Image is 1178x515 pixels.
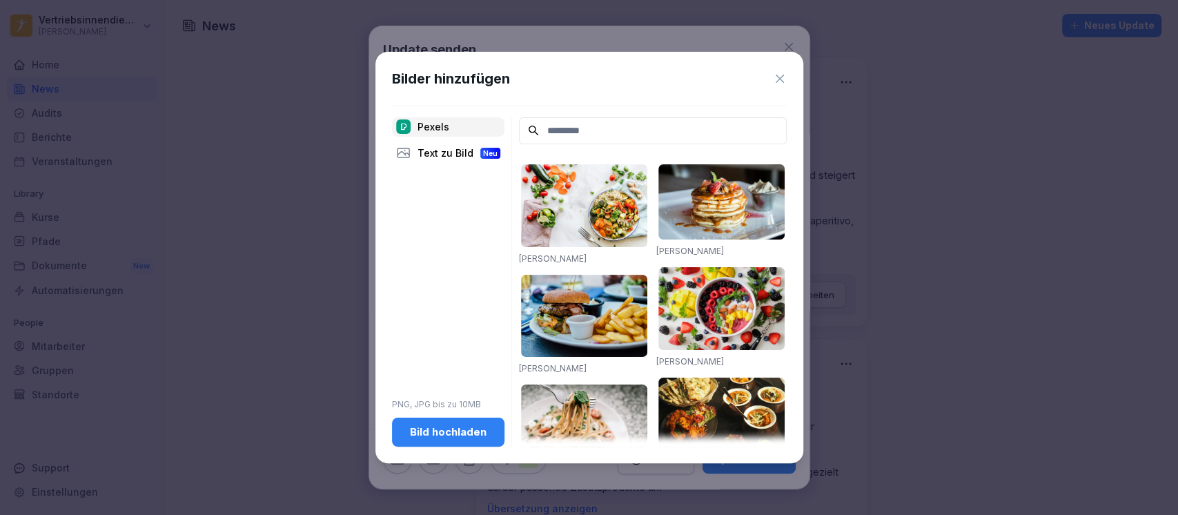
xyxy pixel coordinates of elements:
a: [PERSON_NAME] [656,246,724,256]
p: PNG, JPG bis zu 10MB [392,398,504,411]
div: Pexels [392,117,504,137]
a: [PERSON_NAME] [656,356,724,367]
div: Text zu Bild [392,144,504,163]
button: Bild hochladen [392,418,504,447]
a: [PERSON_NAME] [519,253,587,264]
a: [PERSON_NAME] [519,363,587,373]
h1: Bilder hinzufügen [392,68,510,89]
img: pexels.png [396,119,411,134]
div: Bild hochladen [403,425,493,440]
div: Neu [480,148,500,159]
